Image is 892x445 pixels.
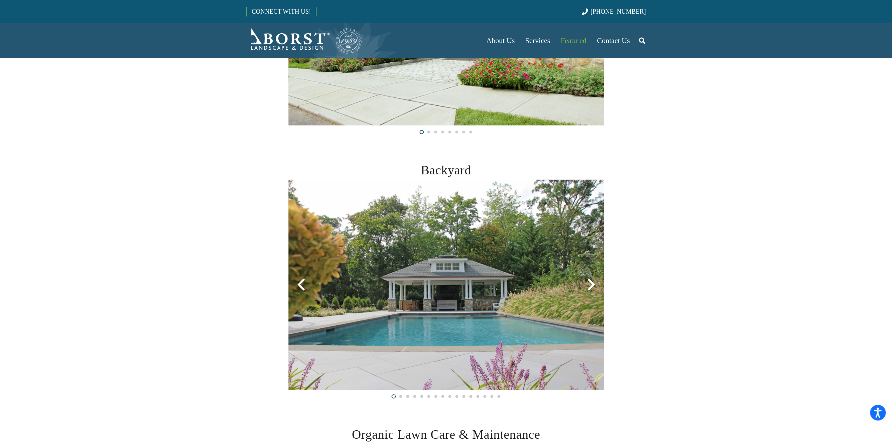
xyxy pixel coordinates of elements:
h2: Backyard [288,161,604,180]
a: CONNECT WITH US! [247,3,316,20]
span: Featured [561,36,586,45]
span: Services [525,36,550,45]
span: About Us [486,36,515,45]
span: [PHONE_NUMBER] [591,8,646,15]
a: Borst-Logo [246,27,363,55]
span: Contact Us [597,36,630,45]
a: Services [520,23,555,58]
a: Search [635,32,649,49]
a: Featured [556,23,592,58]
a: About Us [481,23,520,58]
a: [PHONE_NUMBER] [581,8,646,15]
h2: Organic Lawn Care & Maintenance [288,425,604,444]
a: Contact Us [592,23,635,58]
